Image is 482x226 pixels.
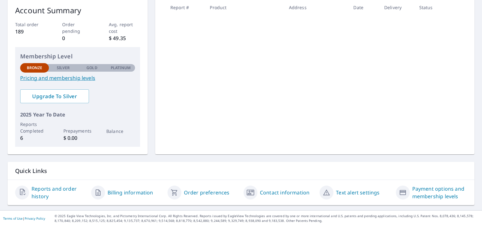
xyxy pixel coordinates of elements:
[109,34,140,42] p: $ 49.35
[15,21,46,28] p: Total order
[108,189,153,196] a: Billing information
[20,89,89,103] a: Upgrade To Silver
[20,74,135,82] a: Pricing and membership levels
[184,189,230,196] a: Order preferences
[63,134,92,142] p: $ 0.00
[3,216,23,221] a: Terms of Use
[25,93,84,100] span: Upgrade To Silver
[62,34,93,42] p: 0
[3,217,45,220] p: |
[15,167,467,175] p: Quick Links
[55,214,479,223] p: © 2025 Eagle View Technologies, Inc. and Pictometry International Corp. All Rights Reserved. Repo...
[62,21,93,34] p: Order pending
[412,185,467,200] a: Payment options and membership levels
[86,65,97,71] p: Gold
[20,52,135,61] p: Membership Level
[336,189,379,196] a: Text alert settings
[27,65,43,71] p: Bronze
[15,28,46,35] p: 189
[63,128,92,134] p: Prepayments
[111,65,131,71] p: Platinum
[109,21,140,34] p: Avg. report cost
[260,189,309,196] a: Contact information
[106,128,135,134] p: Balance
[20,121,49,134] p: Reports Completed
[25,216,45,221] a: Privacy Policy
[57,65,70,71] p: Silver
[20,111,135,118] p: 2025 Year To Date
[32,185,86,200] a: Reports and order history
[20,134,49,142] p: 6
[15,5,140,16] p: Account Summary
